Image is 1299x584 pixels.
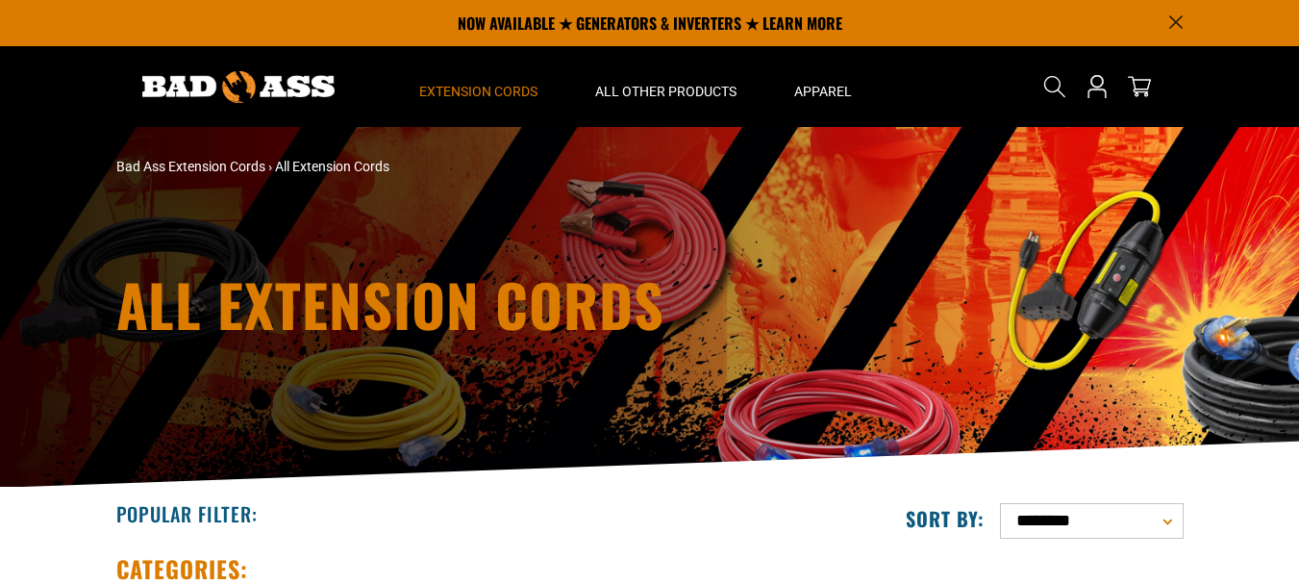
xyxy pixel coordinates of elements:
[765,46,881,127] summary: Apparel
[566,46,765,127] summary: All Other Products
[595,83,737,100] span: All Other Products
[142,71,335,103] img: Bad Ass Extension Cords
[116,159,265,174] a: Bad Ass Extension Cords
[794,83,852,100] span: Apparel
[906,506,985,531] label: Sort by:
[116,157,818,177] nav: breadcrumbs
[116,554,249,584] h2: Categories:
[116,275,818,333] h1: All Extension Cords
[116,501,258,526] h2: Popular Filter:
[419,83,537,100] span: Extension Cords
[1039,71,1070,102] summary: Search
[390,46,566,127] summary: Extension Cords
[268,159,272,174] span: ›
[275,159,389,174] span: All Extension Cords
